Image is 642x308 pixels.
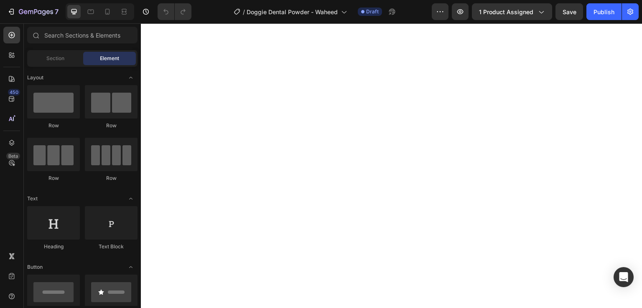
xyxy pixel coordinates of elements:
[3,3,62,20] button: 7
[8,89,20,96] div: 450
[27,195,38,202] span: Text
[479,8,533,16] span: 1 product assigned
[243,8,245,16] span: /
[27,263,43,271] span: Button
[27,243,80,250] div: Heading
[141,23,642,308] iframe: Design area
[555,3,583,20] button: Save
[100,55,119,62] span: Element
[158,3,191,20] div: Undo/Redo
[594,8,614,16] div: Publish
[27,74,43,81] span: Layout
[586,3,622,20] button: Publish
[472,3,552,20] button: 1 product assigned
[124,260,138,274] span: Toggle open
[563,8,576,15] span: Save
[27,27,138,43] input: Search Sections & Elements
[27,174,80,182] div: Row
[85,174,138,182] div: Row
[46,55,64,62] span: Section
[85,122,138,129] div: Row
[55,7,59,17] p: 7
[124,71,138,84] span: Toggle open
[6,153,20,159] div: Beta
[614,267,634,287] div: Open Intercom Messenger
[85,243,138,250] div: Text Block
[247,8,338,16] span: Doggie Dental Powder - Waheed
[124,192,138,205] span: Toggle open
[27,122,80,129] div: Row
[366,8,379,15] span: Draft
